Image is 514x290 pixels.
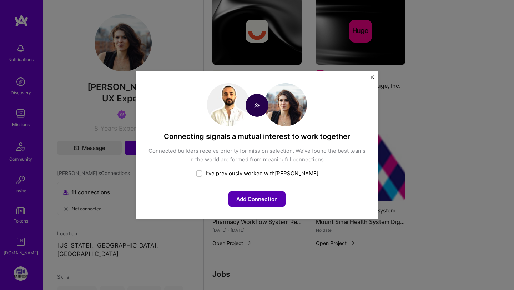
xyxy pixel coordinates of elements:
[207,83,250,126] img: User Avatar
[246,94,268,117] img: Connect
[228,191,286,207] button: Add Connection
[148,170,366,177] div: I’ve previously worked with [PERSON_NAME]
[264,83,307,126] img: User Avatar
[148,147,366,164] div: Connected builders receive priority for mission selection. We’ve found the best teams in the worl...
[371,75,374,83] button: Close
[148,132,366,141] h4: Connecting signals a mutual interest to work together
